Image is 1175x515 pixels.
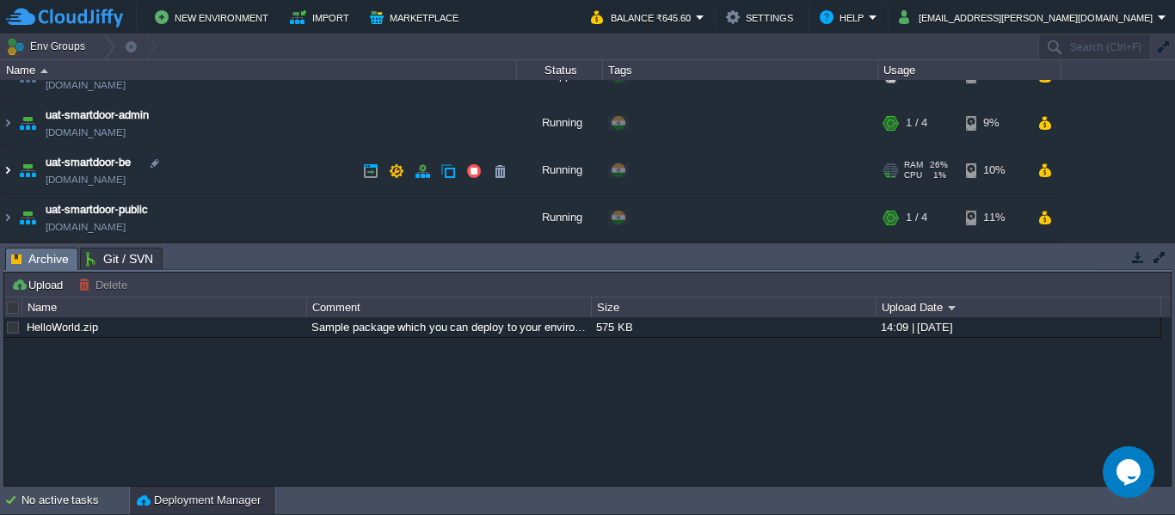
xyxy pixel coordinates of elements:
span: 1% [929,170,946,181]
div: 575 KB [592,317,875,337]
div: 11% [966,194,1022,241]
button: Env Groups [6,34,91,58]
button: Marketplace [370,7,464,28]
button: Deployment Manager [137,492,261,509]
a: [DOMAIN_NAME] [46,124,126,141]
span: 26% [930,160,948,170]
div: Running [517,194,603,241]
a: uat-smartdoor-be [46,154,131,171]
div: 10% [966,147,1022,193]
img: CloudJiffy [6,7,123,28]
a: [DOMAIN_NAME] [46,218,126,236]
button: Settings [726,7,798,28]
div: Status [518,60,602,80]
span: CPU [904,170,922,181]
a: HelloWorld.zip [27,321,98,334]
div: 9% [966,100,1022,146]
div: Running [517,147,603,193]
button: Help [820,7,869,28]
a: uat-smartdoor-public [46,201,148,218]
a: [DOMAIN_NAME] [46,171,126,188]
div: Tags [604,60,877,80]
div: Name [23,297,306,317]
a: [DOMAIN_NAME] [46,77,126,94]
button: Import [290,7,354,28]
div: Running [517,100,603,146]
div: Sample package which you can deploy to your environment. Feel free to delete and upload a package... [307,317,590,337]
div: 14:09 | [DATE] [877,317,1160,337]
img: AMDAwAAAACH5BAEAAAAALAAAAAABAAEAAAICRAEAOw== [40,69,48,73]
div: No active tasks [22,487,129,514]
div: 1 / 4 [906,194,927,241]
div: Name [2,60,516,80]
img: AMDAwAAAACH5BAEAAAAALAAAAAABAAEAAAICRAEAOw== [15,100,40,146]
div: Comment [308,297,591,317]
span: Git / SVN [86,248,153,269]
span: RAM [904,160,923,170]
div: Usage [879,60,1061,80]
a: uat-smartdoor-admin [46,107,149,124]
iframe: chat widget [1103,446,1158,498]
div: Upload Date [877,297,1160,317]
button: Balance ₹645.60 [591,7,696,28]
div: Size [593,297,876,317]
img: AMDAwAAAACH5BAEAAAAALAAAAAABAAEAAAICRAEAOw== [1,100,15,146]
button: Delete [78,277,132,292]
img: AMDAwAAAACH5BAEAAAAALAAAAAABAAEAAAICRAEAOw== [15,194,40,241]
img: AMDAwAAAACH5BAEAAAAALAAAAAABAAEAAAICRAEAOw== [1,194,15,241]
div: 1 / 4 [906,100,927,146]
button: Upload [11,277,68,292]
button: [EMAIL_ADDRESS][PERSON_NAME][DOMAIN_NAME] [899,7,1158,28]
img: AMDAwAAAACH5BAEAAAAALAAAAAABAAEAAAICRAEAOw== [15,147,40,193]
button: New Environment [155,7,274,28]
img: AMDAwAAAACH5BAEAAAAALAAAAAABAAEAAAICRAEAOw== [1,147,15,193]
span: Archive [11,248,69,270]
